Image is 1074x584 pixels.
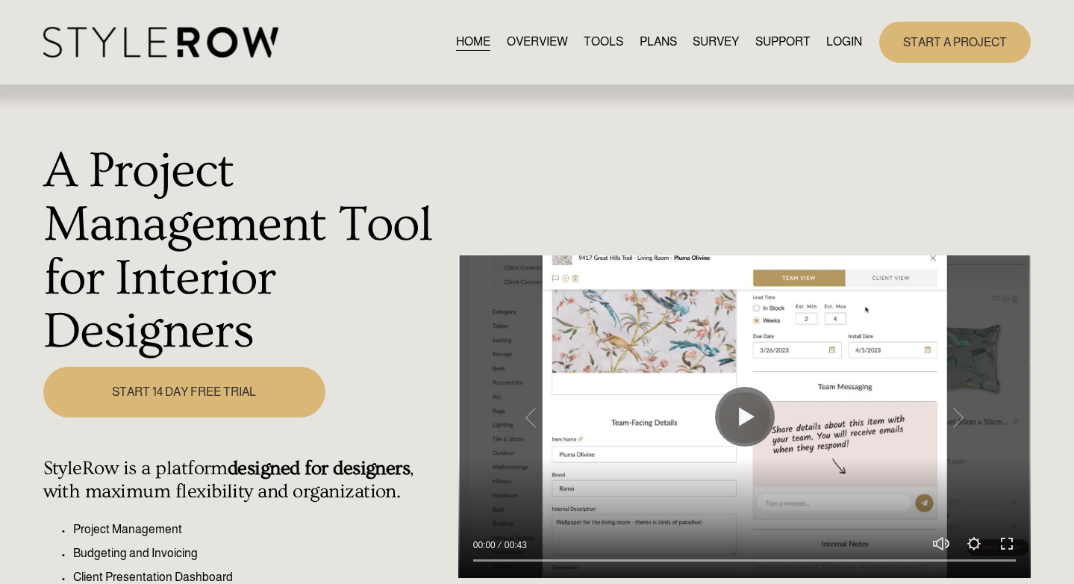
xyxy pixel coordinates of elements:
[755,33,811,51] span: SUPPORT
[755,32,811,52] a: folder dropdown
[473,555,1017,565] input: Seek
[693,32,739,52] a: SURVEY
[473,538,499,553] div: Current time
[43,457,450,503] h4: StyleRow is a platform , with maximum flexibility and organization.
[43,367,325,417] a: START 14 DAY FREE TRIAL
[228,457,410,479] strong: designed for designers
[715,387,775,447] button: Play
[73,544,450,562] p: Budgeting and Invoicing
[584,32,623,52] a: TOOLS
[43,27,278,58] img: StyleRow
[640,32,677,52] a: PLANS
[879,22,1031,63] a: START A PROJECT
[456,32,490,52] a: HOME
[43,144,450,358] h1: A Project Management Tool for Interior Designers
[826,32,862,52] a: LOGIN
[73,521,450,538] p: Project Management
[499,538,531,553] div: Duration
[507,32,568,52] a: OVERVIEW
